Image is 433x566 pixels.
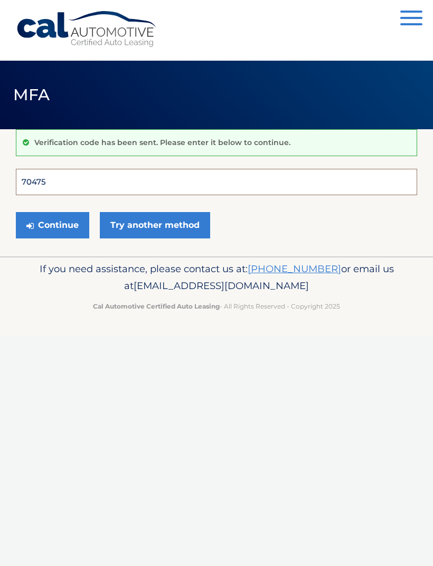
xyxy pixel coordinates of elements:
[34,138,290,147] p: Verification code has been sent. Please enter it below to continue.
[16,212,89,238] button: Continue
[16,11,158,48] a: Cal Automotive
[16,301,417,312] p: - All Rights Reserved - Copyright 2025
[100,212,210,238] a: Try another method
[93,302,220,310] strong: Cal Automotive Certified Auto Leasing
[248,263,341,275] a: [PHONE_NUMBER]
[16,169,417,195] input: Verification Code
[400,11,422,28] button: Menu
[16,261,417,294] p: If you need assistance, please contact us at: or email us at
[13,85,50,104] span: MFA
[134,280,309,292] span: [EMAIL_ADDRESS][DOMAIN_NAME]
